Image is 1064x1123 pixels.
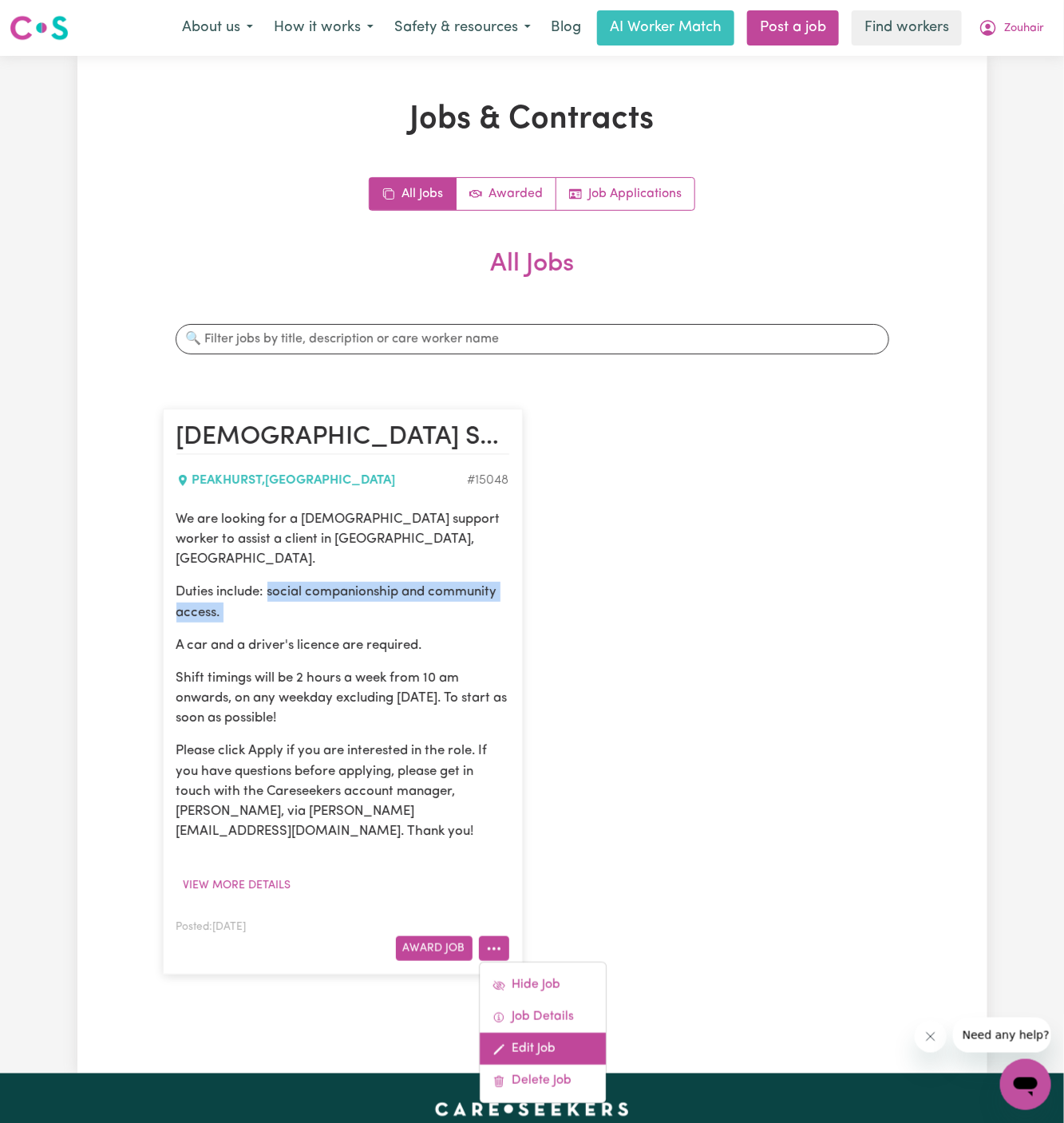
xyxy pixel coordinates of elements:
a: Careseekers home page [435,1102,629,1115]
a: Active jobs [457,178,556,210]
button: My Account [968,11,1054,45]
a: Job Details [480,1002,606,1034]
img: Careseekers logo [10,14,69,42]
a: Blog [541,10,591,45]
button: View more details [176,873,299,898]
p: We are looking for a [DEMOGRAPHIC_DATA] support worker to assist a client in [GEOGRAPHIC_DATA], [... [176,509,509,570]
a: Post a job [747,10,839,45]
a: Hide Job [480,970,606,1002]
span: Zouhair [1004,20,1044,38]
p: Duties include: social companionship and community access. [176,582,509,622]
a: All jobs [370,178,457,210]
button: About us [172,11,263,45]
p: Shift timings will be 2 hours a week from 10 am onwards, on any weekday excluding [DATE]. To star... [176,668,509,729]
div: Job ID #15048 [468,471,509,490]
span: Posted: [DATE] [176,922,247,932]
iframe: Button to launch messaging window [1000,1059,1051,1110]
h1: Jobs & Contracts [163,101,902,139]
p: Please click Apply if you are interested in the role. If you have questions before applying, plea... [176,741,509,841]
button: Safety & resources [384,11,541,45]
button: How it works [263,11,384,45]
a: Job applications [556,178,694,210]
div: More options [479,963,607,1105]
iframe: Message from company [953,1018,1051,1053]
a: Delete Job [480,1066,606,1097]
button: Award Job [396,936,473,961]
a: Find workers [852,10,962,45]
h2: Female Support Worker Needed In Peakhurst, NSW [176,422,509,454]
h2: All Jobs [163,249,902,305]
p: A car and a driver's licence are required. [176,635,509,655]
input: 🔍 Filter jobs by title, description or care worker name [176,324,889,354]
div: PEAKHURST , [GEOGRAPHIC_DATA] [176,471,468,490]
a: AI Worker Match [597,10,734,45]
a: Careseekers logo [10,10,69,46]
a: Edit Job [480,1034,606,1066]
iframe: Close message [915,1021,947,1053]
button: More options [479,936,509,961]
